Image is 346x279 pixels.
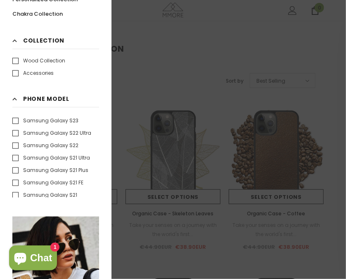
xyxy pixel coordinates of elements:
[12,10,63,18] span: Chakra Collection
[12,117,78,125] label: Samsung Galaxy S23
[12,141,78,150] label: Samsung Galaxy S22
[12,166,88,174] label: Samsung Galaxy S21 Plus
[12,129,91,137] label: Samsung Galaxy S22 Ultra
[23,36,64,45] span: Collection
[12,69,54,77] label: Accessories
[7,246,59,272] inbox-online-store-chat: Shopify online store chat
[12,154,90,162] label: Samsung Galaxy S21 Ultra
[12,179,83,187] label: Samsung Galaxy S21 FE
[12,57,65,65] label: Wood Collection
[23,94,69,103] span: Phone Model
[12,191,77,199] label: Samsung Galaxy S21
[12,7,63,21] a: Chakra Collection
